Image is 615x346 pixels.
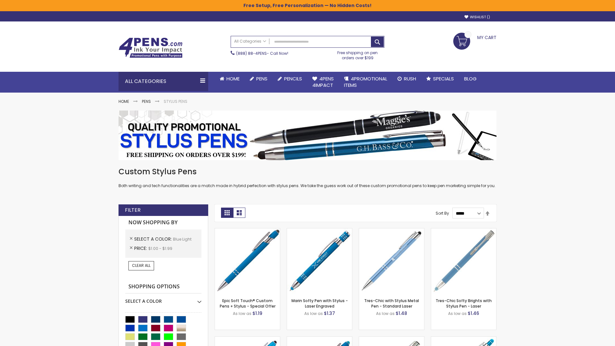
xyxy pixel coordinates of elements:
a: Pens [142,99,151,104]
span: Home [226,75,240,82]
span: As low as [233,311,251,316]
a: Tres-Chic Softy Brights with Stylus Pen - Laser-Blue - Light [431,228,496,234]
span: Blog [464,75,477,82]
a: Home [119,99,129,104]
a: All Categories [231,36,269,47]
a: Wishlist [464,15,490,20]
span: As low as [448,311,467,316]
span: Pencils [284,75,302,82]
div: Both writing and tech functionalities are a match made in hybrid perfection with stylus pens. We ... [119,167,496,189]
a: Home [215,72,245,86]
strong: Stylus Pens [164,99,187,104]
span: Price [134,245,148,251]
span: $1.48 [396,310,407,317]
strong: Now Shopping by [125,216,201,229]
a: Blog [459,72,482,86]
a: Pens [245,72,273,86]
span: $1.00 - $1.99 [148,246,172,251]
a: Epic Soft Touch® Custom Pens + Stylus - Special Offer [220,298,275,309]
img: Marin Softy Pen with Stylus - Laser Engraved-Blue - Light [287,228,352,293]
a: Pencils [273,72,307,86]
span: As low as [376,311,395,316]
span: All Categories [234,39,266,44]
span: 4Pens 4impact [312,75,334,88]
a: 4Pens4impact [307,72,339,93]
strong: Filter [125,207,141,214]
div: All Categories [119,72,208,91]
label: Sort By [436,210,449,216]
a: Marin Softy Pen with Stylus - Laser Engraved-Blue - Light [287,228,352,234]
a: Rush [392,72,421,86]
img: 4Pens Custom Pens and Promotional Products [119,37,183,58]
strong: Shopping Options [125,280,201,294]
img: Tres-Chic Softy Brights with Stylus Pen - Laser-Blue - Light [431,228,496,293]
span: Pens [256,75,267,82]
span: $1.46 [468,310,479,317]
a: Tres-Chic with Stylus Metal Pen - Standard Laser [364,298,419,309]
img: Stylus Pens [119,111,496,160]
span: Blue Light [173,236,192,242]
span: Clear All [132,263,151,268]
a: Clear All [128,261,154,270]
span: Rush [404,75,416,82]
img: Tres-Chic with Stylus Metal Pen - Standard Laser-Blue - Light [359,228,424,293]
h1: Custom Stylus Pens [119,167,496,177]
span: As low as [304,311,323,316]
a: 4PROMOTIONALITEMS [339,72,392,93]
img: 4P-MS8B-Blue - Light [215,228,280,293]
span: $1.37 [324,310,335,317]
a: (888) 88-4PENS [236,51,267,56]
a: Marin Softy Pen with Stylus - Laser Engraved [291,298,348,309]
a: Phoenix Softy Brights with Stylus Pen - Laser-Blue - Light [431,336,496,342]
a: Tres-Chic Softy Brights with Stylus Pen - Laser [436,298,492,309]
span: Select A Color [134,236,173,242]
div: Free shipping on pen orders over $199 [331,48,385,61]
span: - Call Now! [236,51,288,56]
a: Ellipse Stylus Pen - Standard Laser-Blue - Light [215,336,280,342]
span: Specials [433,75,454,82]
div: Select A Color [125,293,201,304]
span: 4PROMOTIONAL ITEMS [344,75,387,88]
strong: Grid [221,208,233,218]
a: Tres-Chic with Stylus Metal Pen - Standard Laser-Blue - Light [359,228,424,234]
a: Tres-Chic Touch Pen - Standard Laser-Blue - Light [359,336,424,342]
a: 4P-MS8B-Blue - Light [215,228,280,234]
span: $1.19 [252,310,262,317]
a: Specials [421,72,459,86]
a: Ellipse Softy Brights with Stylus Pen - Laser-Blue - Light [287,336,352,342]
